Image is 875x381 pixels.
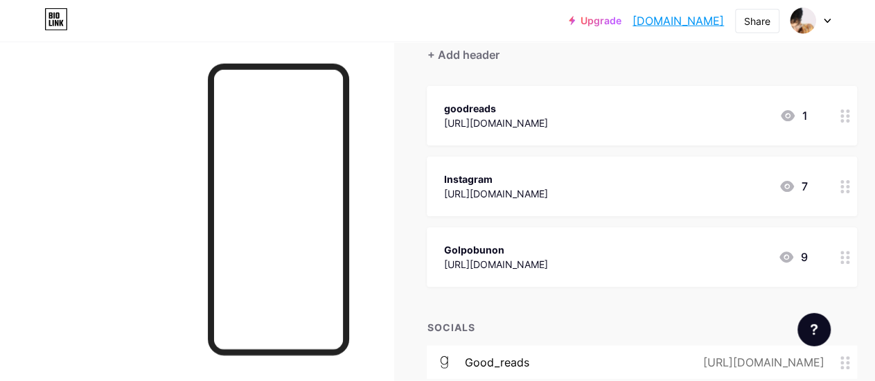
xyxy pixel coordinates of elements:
div: [URL][DOMAIN_NAME] [443,116,547,130]
a: [DOMAIN_NAME] [633,12,724,29]
img: Tamim Wn [790,8,816,34]
a: Upgrade [569,15,621,26]
div: Golpobunon [443,242,547,257]
div: SOCIALS [427,320,857,335]
div: 7 [779,178,807,195]
div: + Add header [427,46,499,63]
div: good_reads [464,354,529,371]
div: [URL][DOMAIN_NAME] [443,186,547,201]
div: [URL][DOMAIN_NAME] [443,257,547,272]
div: 9 [778,249,807,265]
div: [URL][DOMAIN_NAME] [680,354,840,371]
div: Instagram [443,172,547,186]
div: 1 [779,107,807,124]
div: goodreads [443,101,547,116]
div: Share [744,14,770,28]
